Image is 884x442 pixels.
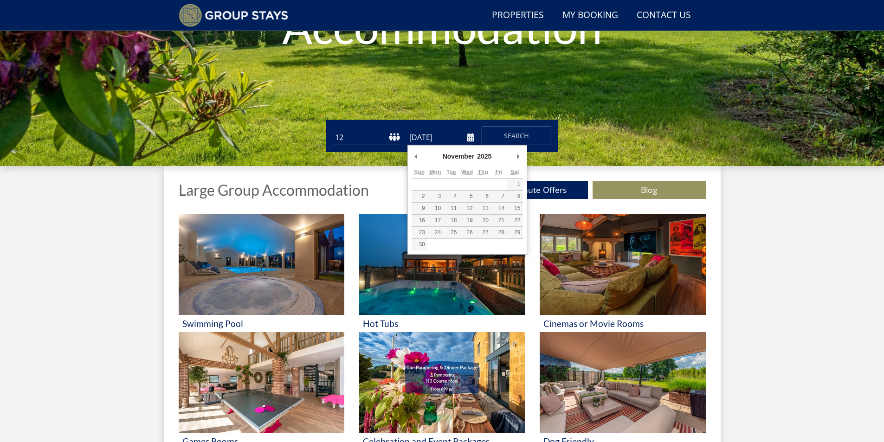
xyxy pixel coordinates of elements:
abbr: Thursday [478,169,488,175]
button: 16 [412,215,427,226]
img: 'Dog Friendly' - Large Group Accommodation Holiday Ideas [540,332,705,433]
button: 2 [412,191,427,202]
button: 26 [459,227,475,238]
button: 13 [475,203,491,214]
img: 'Cinemas or Movie Rooms' - Large Group Accommodation Holiday Ideas [540,214,705,315]
button: Previous Month [412,149,421,163]
button: 25 [443,227,459,238]
button: 10 [427,203,443,214]
button: 17 [427,215,443,226]
button: 9 [412,203,427,214]
button: 30 [412,239,427,250]
button: 4 [443,191,459,202]
button: 14 [491,203,507,214]
a: Last Minute Offers [475,181,588,199]
button: 5 [459,191,475,202]
a: 'Swimming Pool' - Large Group Accommodation Holiday Ideas Swimming Pool [179,214,344,332]
img: 'Celebration and Event Packages' - Large Group Accommodation Holiday Ideas [359,332,525,433]
button: 21 [491,215,507,226]
img: Group Stays [179,4,289,27]
h1: Large Group Accommodation [179,182,369,198]
h3: Hot Tubs [363,319,521,328]
button: 19 [459,215,475,226]
a: 'Hot Tubs' - Large Group Accommodation Holiday Ideas Hot Tubs [359,214,525,332]
button: 24 [427,227,443,238]
input: Arrival Date [407,130,474,145]
button: 6 [475,191,491,202]
button: 23 [412,227,427,238]
abbr: Wednesday [461,169,473,175]
a: Contact Us [633,5,695,26]
abbr: Friday [495,169,502,175]
img: 'Hot Tubs' - Large Group Accommodation Holiday Ideas [359,214,525,315]
button: 15 [507,203,523,214]
div: November [441,149,476,163]
a: My Booking [559,5,622,26]
span: Search [504,131,529,140]
div: 2025 [476,149,493,163]
button: 20 [475,215,491,226]
h3: Swimming Pool [182,319,341,328]
button: 7 [491,191,507,202]
button: 28 [491,227,507,238]
button: 11 [443,203,459,214]
abbr: Saturday [510,169,519,175]
a: 'Cinemas or Movie Rooms' - Large Group Accommodation Holiday Ideas Cinemas or Movie Rooms [540,214,705,332]
button: 29 [507,227,523,238]
button: 8 [507,191,523,202]
h3: Cinemas or Movie Rooms [543,319,702,328]
button: 12 [459,203,475,214]
button: Search [482,127,551,145]
button: 27 [475,227,491,238]
button: 22 [507,215,523,226]
a: Properties [488,5,548,26]
img: 'Games Rooms' - Large Group Accommodation Holiday Ideas [179,332,344,433]
abbr: Monday [430,169,441,175]
img: 'Swimming Pool' - Large Group Accommodation Holiday Ideas [179,214,344,315]
a: Blog [593,181,706,199]
button: 18 [443,215,459,226]
button: 1 [507,179,523,190]
abbr: Tuesday [446,169,456,175]
button: Next Month [514,149,523,163]
button: 3 [427,191,443,202]
abbr: Sunday [414,169,425,175]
